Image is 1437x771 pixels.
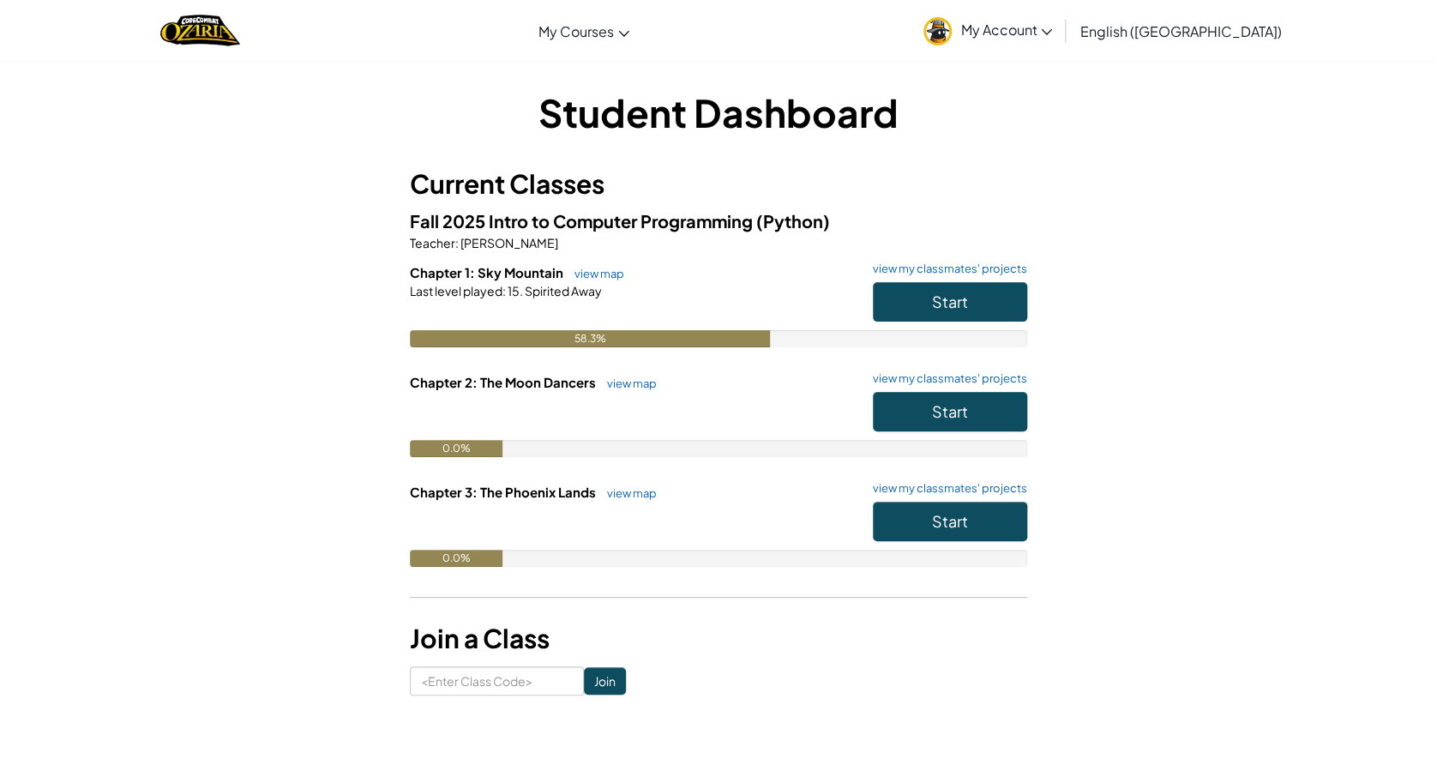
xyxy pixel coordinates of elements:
span: Start [932,292,968,311]
a: Ozaria by CodeCombat logo [160,13,240,48]
button: Start [873,502,1027,541]
span: My Courses [538,22,614,40]
span: English ([GEOGRAPHIC_DATA]) [1079,22,1281,40]
span: Fall 2025 Intro to Computer Programming [410,210,756,232]
span: Chapter 2: The Moon Dancers [410,374,598,390]
h3: Join a Class [410,619,1027,658]
span: Chapter 1: Sky Mountain [410,264,566,280]
span: [PERSON_NAME] [459,235,558,250]
h3: Current Classes [410,165,1027,203]
div: 0.0% [410,550,502,567]
a: view my classmates' projects [864,373,1027,384]
span: My Account [960,21,1052,39]
a: English ([GEOGRAPHIC_DATA]) [1071,8,1290,54]
a: view map [598,486,657,500]
a: My Courses [530,8,638,54]
span: (Python) [756,210,830,232]
span: Last level played [410,283,502,298]
button: Start [873,392,1027,431]
span: : [502,283,506,298]
a: view map [598,376,657,390]
input: <Enter Class Code> [410,666,584,696]
span: Spirited Away [523,283,602,298]
input: Join [584,667,626,695]
a: view map [566,267,624,280]
a: My Account [915,3,1061,57]
span: Chapter 3: The Phoenix Lands [410,484,598,500]
button: Start [873,282,1027,322]
span: Start [932,401,968,421]
span: : [455,235,459,250]
img: avatar [923,17,952,45]
a: view my classmates' projects [864,483,1027,494]
span: 15. [506,283,523,298]
span: Start [932,511,968,531]
span: Teacher [410,235,455,250]
a: view my classmates' projects [864,263,1027,274]
img: Home [160,13,240,48]
h1: Student Dashboard [410,86,1027,139]
div: 0.0% [410,440,502,457]
div: 58.3% [410,330,770,347]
